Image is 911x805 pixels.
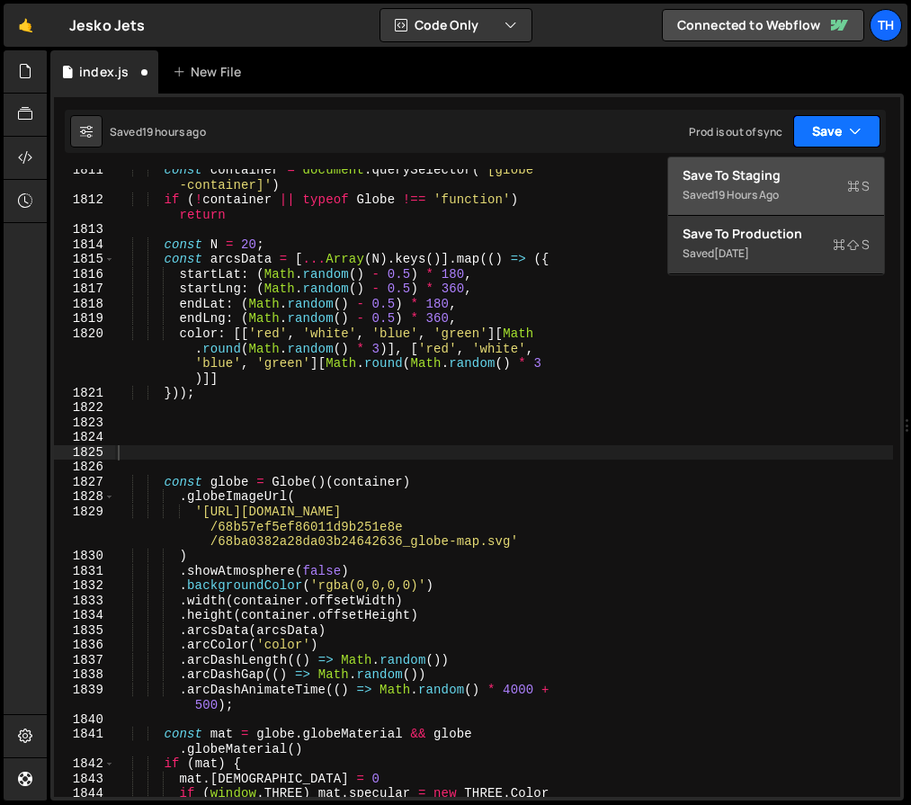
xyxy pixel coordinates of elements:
[662,9,864,41] a: Connected to Webflow
[69,14,146,36] div: Jesko Jets
[54,667,115,683] div: 1838
[870,9,902,41] a: Th
[54,163,115,192] div: 1811
[714,187,779,202] div: 19 hours ago
[54,594,115,609] div: 1833
[683,243,870,264] div: Saved
[380,9,531,41] button: Code Only
[142,124,206,139] div: 19 hours ago
[54,400,115,416] div: 1822
[668,216,884,274] button: Save to ProductionS Saved[DATE]
[54,460,115,475] div: 1826
[54,297,115,312] div: 1818
[54,416,115,431] div: 1823
[173,63,248,81] div: New File
[54,237,115,253] div: 1814
[54,252,115,267] div: 1815
[110,124,206,139] div: Saved
[793,115,880,148] button: Save
[54,192,115,222] div: 1812
[54,326,115,386] div: 1820
[54,712,115,728] div: 1840
[54,623,115,639] div: 1835
[54,475,115,490] div: 1827
[847,177,870,195] span: S
[683,225,870,243] div: Save to Production
[54,683,115,712] div: 1839
[54,727,115,756] div: 1841
[54,311,115,326] div: 1819
[668,157,884,216] button: Save to StagingS Saved19 hours ago
[54,564,115,579] div: 1831
[54,489,115,505] div: 1828
[54,549,115,564] div: 1830
[683,184,870,206] div: Saved
[54,653,115,668] div: 1837
[54,282,115,297] div: 1817
[54,756,115,772] div: 1842
[54,222,115,237] div: 1813
[833,236,870,254] span: S
[683,166,870,184] div: Save to Staging
[54,638,115,653] div: 1836
[714,246,749,261] div: [DATE]
[54,430,115,445] div: 1824
[54,505,115,550] div: 1829
[54,386,115,401] div: 1821
[54,445,115,461] div: 1825
[79,63,129,81] div: index.js
[54,267,115,282] div: 1816
[689,124,782,139] div: Prod is out of sync
[667,157,885,275] div: Code Only
[54,772,115,787] div: 1843
[4,4,48,47] a: 🤙
[54,608,115,623] div: 1834
[54,578,115,594] div: 1832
